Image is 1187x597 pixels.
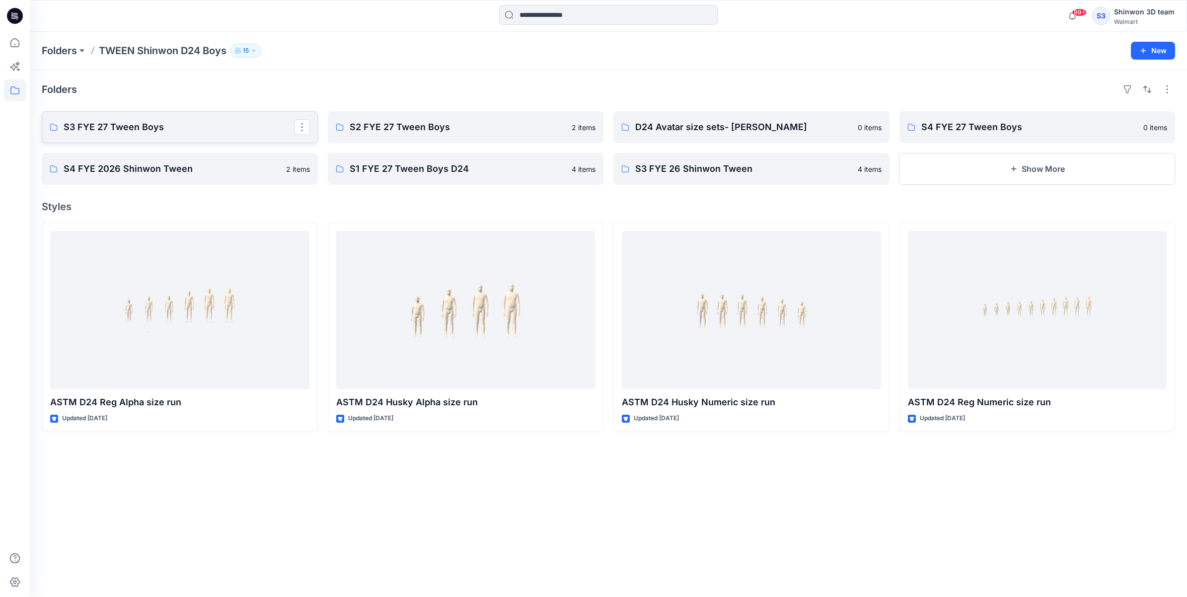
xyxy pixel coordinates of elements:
[64,120,294,134] p: S3 FYE 27 Tween Boys
[1092,7,1110,25] div: S3
[328,111,604,143] a: S2 FYE 27 Tween Boys2 items
[920,413,965,424] p: Updated [DATE]
[899,153,1176,185] button: Show More
[858,164,882,174] p: 4 items
[858,122,882,133] p: 0 items
[350,120,566,134] p: S2 FYE 27 Tween Boys
[336,395,595,409] p: ASTM D24 Husky Alpha size run
[50,395,309,409] p: ASTM D24 Reg Alpha size run
[286,164,310,174] p: 2 items
[613,111,890,143] a: D24 Avatar size sets- [PERSON_NAME]0 items
[572,122,595,133] p: 2 items
[42,201,1175,213] h4: Styles
[243,45,249,56] p: 15
[572,164,595,174] p: 4 items
[42,111,318,143] a: S3 FYE 27 Tween Boys
[50,231,309,389] a: ASTM D24 Reg Alpha size run
[350,162,566,176] p: S1 FYE 27 Tween Boys D24
[622,231,881,389] a: ASTM D24 Husky Numeric size run
[921,120,1138,134] p: S4 FYE 27 Tween Boys
[1072,8,1087,16] span: 99+
[62,413,107,424] p: Updated [DATE]
[64,162,280,176] p: S4 FYE 2026 Shinwon Tween
[42,83,77,95] h4: Folders
[908,231,1167,389] a: ASTM D24 Reg Numeric size run
[336,231,595,389] a: ASTM D24 Husky Alpha size run
[899,111,1176,143] a: S4 FYE 27 Tween Boys0 items
[1114,6,1175,18] div: Shinwon 3D team
[908,395,1167,409] p: ASTM D24 Reg Numeric size run
[1114,18,1175,25] div: Walmart
[613,153,890,185] a: S3 FYE 26 Shinwon Tween4 items
[42,153,318,185] a: S4 FYE 2026 Shinwon Tween2 items
[635,120,852,134] p: D24 Avatar size sets- [PERSON_NAME]
[328,153,604,185] a: S1 FYE 27 Tween Boys D244 items
[230,44,261,58] button: 15
[348,413,393,424] p: Updated [DATE]
[42,44,77,58] a: Folders
[622,395,881,409] p: ASTM D24 Husky Numeric size run
[634,413,679,424] p: Updated [DATE]
[635,162,852,176] p: S3 FYE 26 Shinwon Tween
[99,44,226,58] p: TWEEN Shinwon D24 Boys
[1131,42,1175,60] button: New
[1143,122,1167,133] p: 0 items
